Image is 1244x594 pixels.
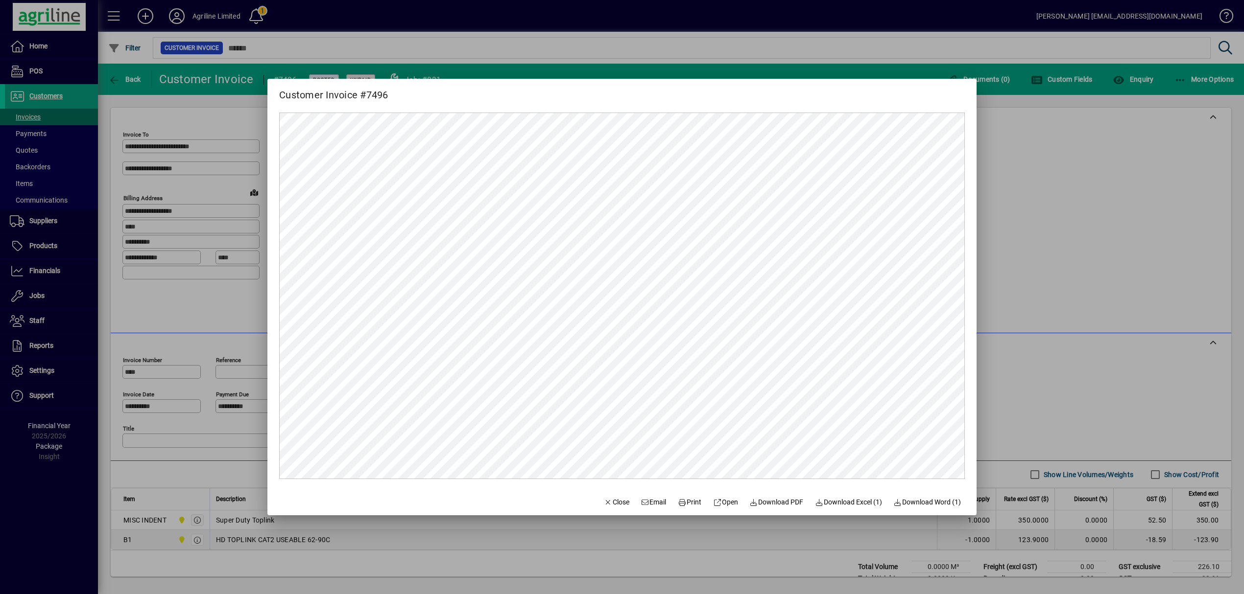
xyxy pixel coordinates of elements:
[709,494,742,511] a: Open
[267,79,400,103] h2: Customer Invoice #7496
[678,497,701,507] span: Print
[890,494,965,511] button: Download Word (1)
[894,497,961,507] span: Download Word (1)
[600,494,633,511] button: Close
[713,497,738,507] span: Open
[811,494,886,511] button: Download Excel (1)
[815,497,882,507] span: Download Excel (1)
[641,497,667,507] span: Email
[674,494,705,511] button: Print
[604,497,629,507] span: Close
[637,494,670,511] button: Email
[750,497,804,507] span: Download PDF
[746,494,808,511] a: Download PDF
